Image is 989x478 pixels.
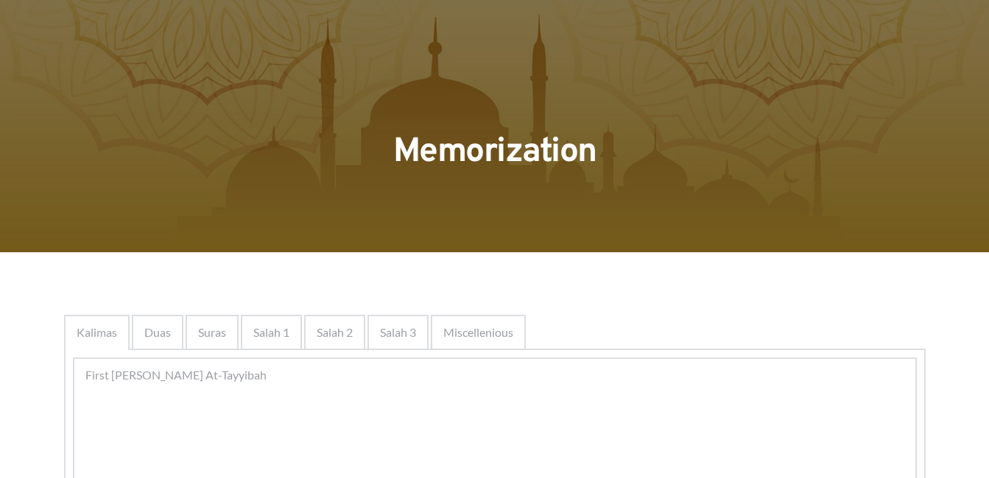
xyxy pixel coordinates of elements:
span: Memorization [393,131,596,174]
span: First [PERSON_NAME] At-Tayyibah [85,366,267,384]
span: Salah 2 [317,324,353,341]
span: Salah 3 [380,324,416,341]
span: Miscellenious [443,324,513,341]
span: Kalimas [77,324,117,341]
span: Salah 1 [253,324,289,341]
span: Duas [144,324,171,341]
span: Suras [198,324,226,341]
